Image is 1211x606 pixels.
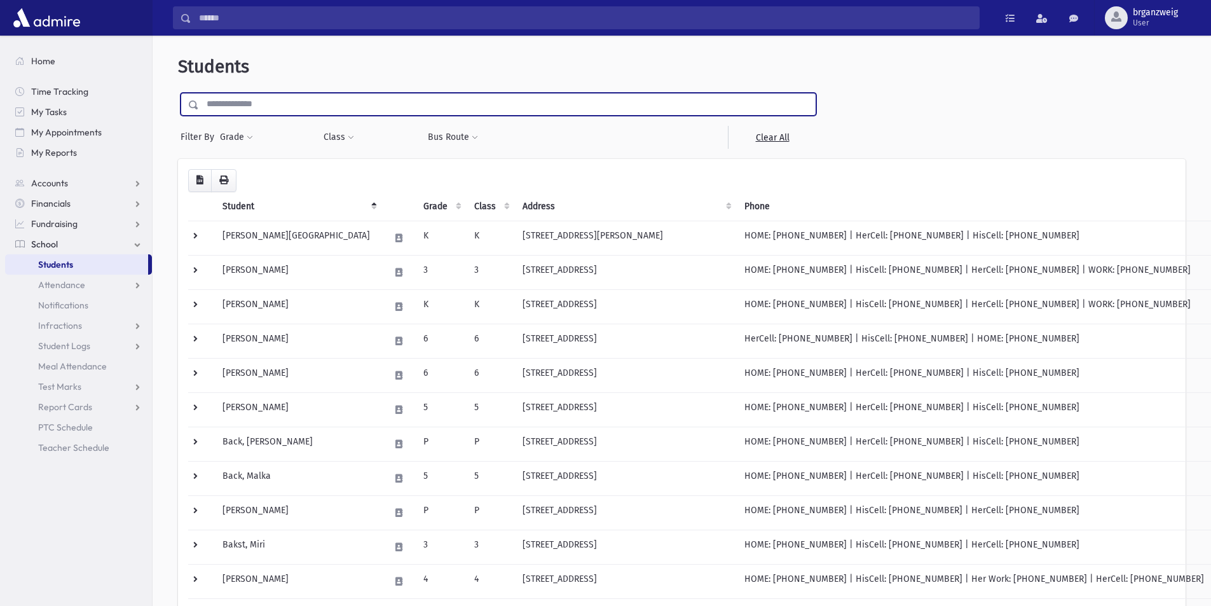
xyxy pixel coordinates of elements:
span: Teacher Schedule [38,442,109,453]
td: [PERSON_NAME] [215,358,382,392]
td: P [467,495,515,530]
span: Students [178,56,249,77]
td: [PERSON_NAME] [215,495,382,530]
th: Grade: activate to sort column ascending [416,192,467,221]
td: [PERSON_NAME][GEOGRAPHIC_DATA] [215,221,382,255]
td: 3 [467,255,515,289]
th: Class: activate to sort column ascending [467,192,515,221]
a: Financials [5,193,152,214]
td: [STREET_ADDRESS] [515,530,737,564]
td: 5 [416,461,467,495]
td: P [416,427,467,461]
td: P [416,495,467,530]
a: Test Marks [5,376,152,397]
td: [PERSON_NAME] [215,324,382,358]
td: 6 [416,358,467,392]
img: AdmirePro [10,5,83,31]
button: Print [211,169,236,192]
td: Back, [PERSON_NAME] [215,427,382,461]
td: Bakst, Miri [215,530,382,564]
span: User [1133,18,1178,28]
td: [PERSON_NAME] [215,255,382,289]
td: [STREET_ADDRESS] [515,495,737,530]
a: Clear All [728,126,816,149]
a: Infractions [5,315,152,336]
th: Student: activate to sort column descending [215,192,382,221]
span: brganzweig [1133,8,1178,18]
td: 4 [416,564,467,598]
td: 6 [467,324,515,358]
td: [STREET_ADDRESS] [515,564,737,598]
td: 6 [416,324,467,358]
span: My Reports [31,147,77,158]
a: Meal Attendance [5,356,152,376]
td: [STREET_ADDRESS] [515,427,737,461]
span: Attendance [38,279,85,291]
td: [PERSON_NAME] [215,392,382,427]
span: Fundraising [31,218,78,230]
button: Grade [219,126,254,149]
span: School [31,238,58,250]
span: Test Marks [38,381,81,392]
td: [STREET_ADDRESS] [515,358,737,392]
a: Report Cards [5,397,152,417]
a: Teacher Schedule [5,437,152,458]
span: Notifications [38,300,88,311]
a: School [5,234,152,254]
td: 5 [467,461,515,495]
a: Notifications [5,295,152,315]
td: 5 [416,392,467,427]
span: My Appointments [31,127,102,138]
button: CSV [188,169,212,192]
span: Meal Attendance [38,361,107,372]
a: Attendance [5,275,152,295]
span: PTC Schedule [38,422,93,433]
td: K [416,221,467,255]
button: Class [323,126,355,149]
a: My Appointments [5,122,152,142]
input: Search [191,6,979,29]
td: K [467,289,515,324]
span: Accounts [31,177,68,189]
span: My Tasks [31,106,67,118]
a: My Reports [5,142,152,163]
td: [PERSON_NAME] [215,564,382,598]
td: P [467,427,515,461]
td: 5 [467,392,515,427]
td: [STREET_ADDRESS] [515,255,737,289]
span: Home [31,55,55,67]
td: 3 [467,530,515,564]
span: Students [38,259,73,270]
a: My Tasks [5,102,152,122]
span: Time Tracking [31,86,88,97]
a: PTC Schedule [5,417,152,437]
span: Filter By [181,130,219,144]
td: K [467,221,515,255]
td: [STREET_ADDRESS] [515,289,737,324]
td: [STREET_ADDRESS] [515,324,737,358]
span: Report Cards [38,401,92,413]
a: Accounts [5,173,152,193]
th: Address: activate to sort column ascending [515,192,737,221]
td: [STREET_ADDRESS][PERSON_NAME] [515,221,737,255]
td: [STREET_ADDRESS] [515,392,737,427]
span: Infractions [38,320,82,331]
td: 6 [467,358,515,392]
a: Time Tracking [5,81,152,102]
td: Back, Malka [215,461,382,495]
td: 4 [467,564,515,598]
a: Student Logs [5,336,152,356]
a: Students [5,254,148,275]
td: K [416,289,467,324]
td: 3 [416,530,467,564]
span: Student Logs [38,340,90,352]
span: Financials [31,198,71,209]
td: [PERSON_NAME] [215,289,382,324]
button: Bus Route [427,126,479,149]
td: 3 [416,255,467,289]
a: Fundraising [5,214,152,234]
td: [STREET_ADDRESS] [515,461,737,495]
a: Home [5,51,152,71]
